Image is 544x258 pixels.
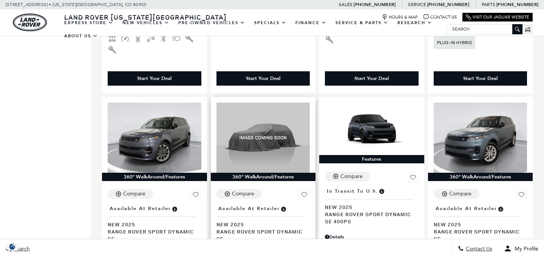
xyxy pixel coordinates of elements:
a: Available at RetailerNew 2025Range Rover Sport Dynamic SE [434,203,527,242]
span: New 2025 [216,221,304,228]
img: Land Rover Hybrid Vehicle [434,36,475,49]
span: New 2025 [434,221,522,228]
span: My Profile [512,246,538,252]
div: Compare [449,190,471,197]
nav: Main Navigation [60,16,446,43]
span: Sales [339,2,352,7]
span: Range Rover Sport Dynamic SE [108,228,196,242]
span: Range Rover Sport Dynamic SE [216,228,304,242]
button: Compare Vehicle [434,189,479,199]
span: Vehicle has shipped from factory of origin. Estimated time of delivery to Retailer is on average ... [378,187,385,195]
div: 360° WalkAround/Features [428,173,533,181]
img: Land Rover [13,14,47,31]
div: Features [319,155,424,163]
div: Start Your Deal [434,71,527,86]
a: Land Rover [US_STATE][GEOGRAPHIC_DATA] [60,12,231,21]
div: Start Your Deal [246,75,280,82]
span: Parts [482,2,495,7]
button: Compare Vehicle [216,189,262,199]
span: In Transit to U.S. [327,187,378,195]
input: Search [447,25,522,34]
a: Specials [250,16,291,29]
div: Start Your Deal [354,75,389,82]
div: Compare [340,173,363,180]
button: Compare Vehicle [325,172,370,181]
span: Range Rover Sport Dynamic SE 400PS [325,210,413,225]
div: Compare [232,190,254,197]
a: Contact Us [423,14,457,20]
div: 360° WalkAround/Features [102,173,207,181]
span: Available at Retailer [110,204,171,213]
a: Finance [291,16,331,29]
button: Save Vehicle [298,189,310,203]
div: Start Your Deal [216,71,310,86]
span: Keyless Entry [108,46,117,52]
a: [PHONE_NUMBER] [354,2,396,8]
img: 2025 LAND ROVER Range Rover Sport Dynamic SE [108,103,201,173]
span: Available at Retailer [436,204,497,213]
a: Visit Our Jaguar Website [466,14,529,20]
a: New Vehicles [118,16,174,29]
span: Vehicle is in stock and ready for immediate delivery. Due to demand, availability is subject to c... [497,204,504,213]
a: [PHONE_NUMBER] [427,2,469,8]
img: 2025 LAND ROVER Range Rover Sport Dynamic SE [434,103,527,173]
span: New 2025 [325,203,413,210]
button: Save Vehicle [190,189,201,203]
span: Available at Retailer [218,204,280,213]
a: Available at RetailerNew 2025Range Rover Sport Dynamic SE [216,203,310,242]
span: Contact Us [464,246,492,252]
div: Start Your Deal [463,75,498,82]
img: Opt-Out Icon [4,243,21,250]
span: New 2025 [108,221,196,228]
div: 360° WalkAround/Features [211,173,316,181]
a: About Us [60,29,102,43]
div: Start Your Deal [108,71,201,86]
a: Available at RetailerNew 2025Range Rover Sport Dynamic SE [108,203,201,242]
a: In Transit to U.S.New 2025Range Rover Sport Dynamic SE 400PS [325,186,419,225]
a: Hours & Map [382,14,418,20]
a: Service & Parts [331,16,393,29]
button: Compare Vehicle [108,189,153,199]
a: [PHONE_NUMBER] [496,2,538,8]
div: Start Your Deal [137,75,172,82]
section: Click to Open Cookie Consent Modal [4,243,21,250]
button: Save Vehicle [516,189,527,203]
div: Pricing Details - Range Rover Sport Dynamic SE 400PS [325,233,419,240]
span: Range Rover Sport Dynamic SE [434,228,522,242]
a: Research [393,16,437,29]
div: Compare [123,190,145,197]
a: [STREET_ADDRESS] • [US_STATE][GEOGRAPHIC_DATA], CO 80905 [6,2,147,7]
img: 2025 LAND ROVER Range Rover Sport Dynamic SE [216,103,310,173]
button: Save Vehicle [407,172,419,186]
span: Vehicle is in stock and ready for immediate delivery. Due to demand, availability is subject to c... [280,204,287,213]
span: Vehicle is in stock and ready for immediate delivery. Due to demand, availability is subject to c... [171,204,178,213]
div: Start Your Deal [325,71,419,86]
a: land-rover [13,14,47,31]
span: Service [408,2,426,7]
img: 2025 LAND ROVER Range Rover Sport Dynamic SE 400PS [325,103,419,155]
a: Pre-Owned Vehicles [174,16,250,29]
span: Land Rover [US_STATE][GEOGRAPHIC_DATA] [64,12,227,21]
a: EXPRESS STORE [60,16,118,29]
button: Open user profile menu [498,239,544,258]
